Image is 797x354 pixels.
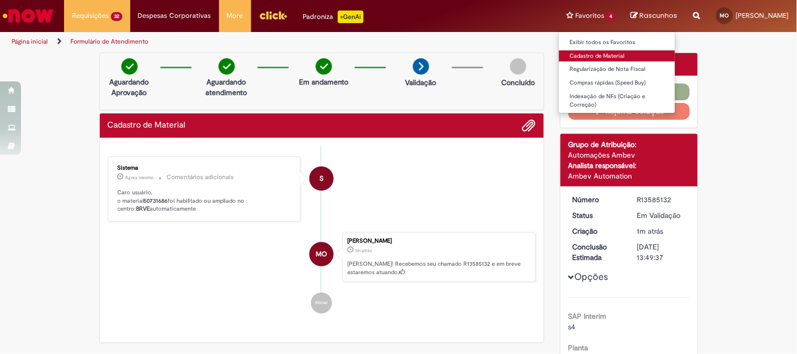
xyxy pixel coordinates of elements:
span: s4 [568,322,576,331]
a: Exibir todos os Favoritos [559,37,675,48]
a: Regularização de Nota Fiscal [559,64,675,75]
img: check-circle-green.png [121,58,138,75]
div: Padroniza [303,11,364,23]
span: S [319,166,324,191]
span: Rascunhos [640,11,678,20]
p: Validação [406,77,437,88]
ul: Trilhas de página [8,32,523,51]
span: MO [316,242,327,267]
span: 1m atrás [355,247,372,254]
div: R13585132 [637,194,686,205]
div: [PERSON_NAME] [347,238,530,244]
b: SAP Interim [568,311,607,321]
dt: Conclusão Estimada [565,242,629,263]
a: Rascunhos [631,11,678,21]
p: Em andamento [299,77,348,87]
b: 50731686 [144,197,168,205]
span: More [227,11,243,21]
span: 1m atrás [637,226,664,236]
ul: Histórico de tíquete [108,146,536,325]
div: Sistema [118,165,293,171]
p: Aguardando atendimento [201,77,252,98]
button: Adicionar anexos [522,119,536,132]
div: Automações Ambev [568,150,690,160]
span: Agora mesmo [126,174,154,181]
b: Planta [568,343,588,352]
img: arrow-next.png [413,58,429,75]
span: Requisições [72,11,109,21]
div: Grupo de Atribuição: [568,139,690,150]
div: Em Validação [637,210,686,221]
time: 01/10/2025 10:49:30 [637,226,664,236]
p: [PERSON_NAME]! Recebemos seu chamado R13585132 e em breve estaremos atuando. [347,260,530,276]
span: Favoritos [575,11,604,21]
small: Comentários adicionais [167,173,234,182]
span: 32 [111,12,122,21]
li: Maiara Cristina Do Nascimento Romao De Oliveira [108,232,536,283]
span: Despesas Corporativas [138,11,211,21]
time: 01/10/2025 10:50:06 [126,174,154,181]
a: Indexação de NFs (Criação e Correção) [559,91,675,110]
p: +GenAi [338,11,364,23]
div: Maiara Cristina Do Nascimento Romao De Oliveira [309,242,334,266]
dt: Criação [565,226,629,236]
a: Compras rápidas (Speed Buy) [559,77,675,89]
dt: Status [565,210,629,221]
b: BRVE [137,205,150,213]
div: [DATE] 13:49:37 [637,242,686,263]
div: 01/10/2025 10:49:30 [637,226,686,236]
span: [PERSON_NAME] [736,11,789,20]
p: Caro usuário, o material foi habilitado ou ampliado no centro: automaticamente [118,189,293,213]
a: Página inicial [12,37,48,46]
img: ServiceNow [1,5,55,26]
p: Aguardando Aprovação [104,77,155,98]
a: Cadastro de Material [559,50,675,62]
div: System [309,166,334,191]
span: MO [720,12,729,19]
img: click_logo_yellow_360x200.png [259,7,287,23]
h2: Cadastro de Material Histórico de tíquete [108,121,186,130]
ul: Favoritos [558,32,676,113]
div: Ambev Automation [568,171,690,181]
div: Analista responsável: [568,160,690,171]
time: 01/10/2025 10:49:30 [355,247,372,254]
img: img-circle-grey.png [510,58,526,75]
img: check-circle-green.png [316,58,332,75]
span: 4 [606,12,615,21]
p: Concluído [501,77,535,88]
a: Formulário de Atendimento [70,37,148,46]
img: check-circle-green.png [219,58,235,75]
dt: Número [565,194,629,205]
